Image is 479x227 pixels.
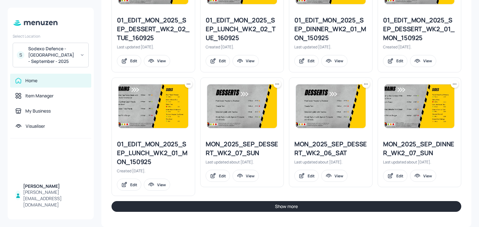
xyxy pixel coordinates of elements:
[294,140,367,157] div: MON_2025_SEP_DESSERT_WK2_06_SAT
[25,108,51,114] div: My Business
[157,182,166,187] div: View
[383,159,456,165] div: Last updated about [DATE].
[206,140,278,157] div: MON_2025_SEP_DESSERT_WK2_07_SUN
[396,173,403,179] div: Edit
[25,93,54,99] div: Item Manager
[219,58,226,64] div: Edit
[23,183,86,189] div: [PERSON_NAME]
[294,44,367,50] div: Last updated [DATE].
[296,84,366,128] img: 2025-05-13-1747151174292i4g1qrcejv.jpeg
[13,34,89,39] div: Select Location
[112,201,461,212] button: Show more
[117,140,190,166] div: 01_EDIT_MON_2025_SEP_LUNCH_WK2_01_MON_150925
[308,58,315,64] div: Edit
[423,173,432,179] div: View
[206,44,278,50] div: Created [DATE].
[117,44,190,50] div: Last updated [DATE].
[246,58,255,64] div: View
[28,46,76,64] div: Sodexo Defence - [GEOGRAPHIC_DATA] - September - 2025
[25,77,37,84] div: Home
[17,51,24,59] div: S
[294,159,367,165] div: Last updated about [DATE].
[246,173,255,179] div: View
[157,58,166,64] div: View
[130,182,137,187] div: Edit
[117,168,190,174] div: Created [DATE].
[335,173,343,179] div: View
[130,58,137,64] div: Edit
[26,123,45,129] div: Visualiser
[385,84,454,128] img: 2025-09-10-17575134573947k5iekhzmnb.jpeg
[207,84,277,128] img: 2025-05-13-1747151174292i4g1qrcejv.jpeg
[206,16,278,42] div: 01_EDIT_MON_2025_SEP_LUNCH_WK2_02_TUE_160925
[117,16,190,42] div: 01_EDIT_MON_2025_SEP_DESSERT_WK2_02_TUE_160925
[308,173,315,179] div: Edit
[383,16,456,42] div: 01_EDIT_MON_2025_SEP_DESSERT_WK2_01_MON_150925
[23,189,86,208] div: [PERSON_NAME][EMAIL_ADDRESS][DOMAIN_NAME]
[219,173,226,179] div: Edit
[383,140,456,157] div: MON_2025_SEP_DINNER_WK2_07_SUN
[206,159,278,165] div: Last updated about [DATE].
[335,58,343,64] div: View
[383,44,456,50] div: Created [DATE].
[294,16,367,42] div: 01_EDIT_MON_2025_SEP_DINNER_WK2_01_MON_150925
[423,58,432,64] div: View
[396,58,403,64] div: Edit
[118,84,188,128] img: 2025-05-08-1746705680877yauq63gr7pb.jpeg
